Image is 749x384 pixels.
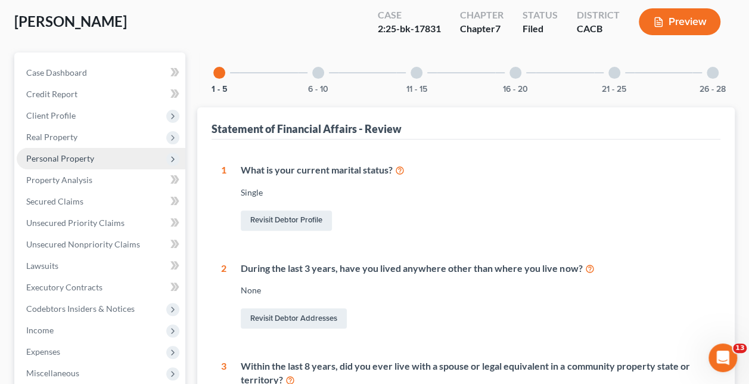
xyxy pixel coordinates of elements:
[495,23,501,34] span: 7
[26,304,135,314] span: Codebtors Insiders & Notices
[26,239,140,249] span: Unsecured Nonpriority Claims
[26,346,60,357] span: Expenses
[523,8,558,22] div: Status
[241,210,332,231] a: Revisit Debtor Profile
[26,67,87,78] span: Case Dashboard
[602,85,626,94] button: 21 - 25
[241,308,347,329] a: Revisit Debtor Addresses
[26,325,54,335] span: Income
[241,187,711,199] div: Single
[241,262,711,275] div: During the last 3 years, have you lived anywhere other than where you live now?
[212,122,402,136] div: Statement of Financial Affairs - Review
[26,282,102,292] span: Executory Contracts
[17,212,185,234] a: Unsecured Priority Claims
[17,191,185,212] a: Secured Claims
[26,89,77,99] span: Credit Report
[308,85,328,94] button: 6 - 10
[212,85,228,94] button: 1 - 5
[17,234,185,255] a: Unsecured Nonpriority Claims
[221,163,226,233] div: 1
[26,153,94,163] span: Personal Property
[26,368,79,378] span: Miscellaneous
[406,85,427,94] button: 11 - 15
[733,343,747,353] span: 13
[241,163,711,177] div: What is your current marital status?
[378,8,441,22] div: Case
[14,13,127,30] span: [PERSON_NAME]
[221,262,226,332] div: 2
[378,22,441,36] div: 2:25-bk-17831
[708,343,737,372] iframe: Intercom live chat
[17,83,185,105] a: Credit Report
[26,218,125,228] span: Unsecured Priority Claims
[26,196,83,206] span: Secured Claims
[523,22,558,36] div: Filed
[17,255,185,277] a: Lawsuits
[26,132,77,142] span: Real Property
[700,85,726,94] button: 26 - 28
[241,284,711,296] div: None
[577,22,620,36] div: CACB
[460,8,504,22] div: Chapter
[460,22,504,36] div: Chapter
[503,85,528,94] button: 16 - 20
[17,62,185,83] a: Case Dashboard
[577,8,620,22] div: District
[17,277,185,298] a: Executory Contracts
[17,169,185,191] a: Property Analysis
[26,110,76,120] span: Client Profile
[26,261,58,271] span: Lawsuits
[639,8,720,35] button: Preview
[26,175,92,185] span: Property Analysis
